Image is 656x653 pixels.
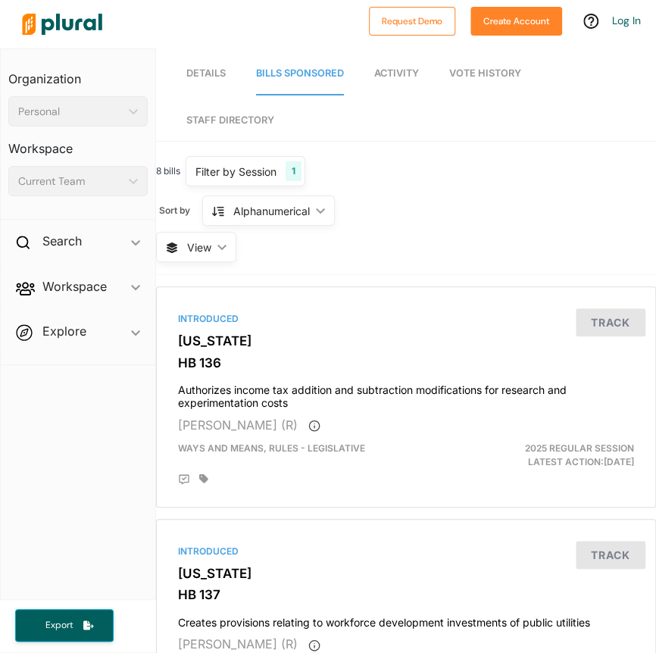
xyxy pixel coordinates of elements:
div: Add tags [199,473,208,484]
span: 8 bills [156,164,180,178]
div: Latest Action: [DATE] [486,442,645,469]
h3: Workspace [8,127,148,160]
h4: Authorizes income tax addition and subtraction modifications for research and experimentation costs [178,376,634,410]
h3: [US_STATE] [178,333,634,348]
a: Vote History [449,52,521,95]
button: Create Account [470,7,562,36]
div: Introduced [178,545,634,558]
div: Introduced [178,312,634,326]
button: Track [576,308,645,336]
span: 2025 Regular Session [525,442,634,454]
h3: HB 137 [178,587,634,602]
div: Add Position Statement [178,473,190,486]
h4: Creates provisions relating to workforce development investments of public utilities [178,609,634,630]
a: Create Account [470,12,562,28]
a: Request Demo [369,12,455,28]
button: Export [15,609,114,642]
a: Staff Directory [186,99,274,141]
span: [PERSON_NAME] (R) [178,417,298,433]
span: Sort by [159,204,202,217]
a: Details [186,52,226,95]
span: Details [186,67,226,79]
button: Track [576,541,645,569]
div: Filter by Session [195,164,276,180]
a: Activity [374,52,419,95]
div: Alphanumerical [233,203,310,219]
span: Ways And Means, Rules - Legislative [178,442,365,454]
h3: HB 136 [178,355,634,370]
span: Activity [374,67,419,79]
div: 1 [286,161,301,181]
span: Vote History [449,67,521,79]
h2: Search [42,233,82,249]
a: Log In [612,14,641,27]
h3: [US_STATE] [178,566,634,581]
span: [PERSON_NAME] (R) [178,636,298,651]
h3: Organization [8,57,148,90]
span: View [187,239,211,255]
a: Bills Sponsored [256,52,344,95]
span: Export [35,619,83,632]
span: Bills Sponsored [256,67,344,79]
div: Current Team [18,173,123,189]
button: Request Demo [369,7,455,36]
div: Personal [18,104,123,120]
